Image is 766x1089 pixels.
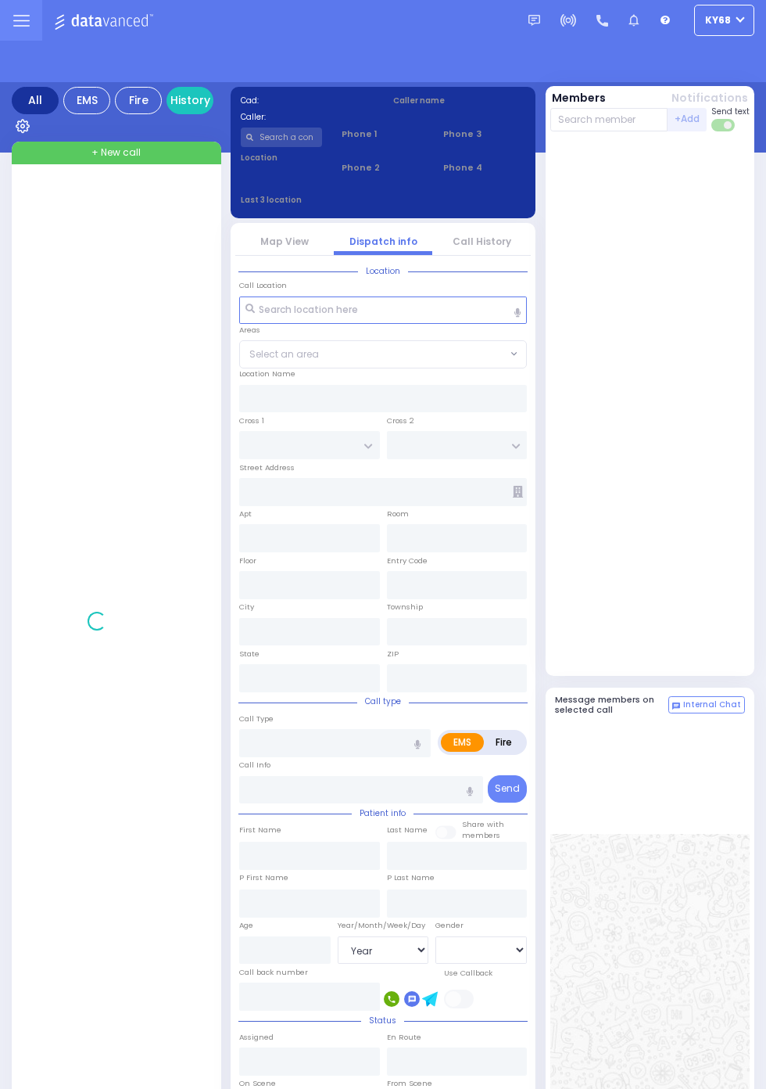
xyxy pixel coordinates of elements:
[241,128,323,147] input: Search a contact
[453,235,511,248] a: Call History
[342,161,424,174] span: Phone 2
[358,265,408,277] span: Location
[166,87,213,114] a: History
[361,1015,404,1026] span: Status
[393,95,526,106] label: Caller name
[387,649,399,660] label: ZIP
[513,486,523,498] span: Other building occupants
[239,649,260,660] label: State
[239,872,288,883] label: P First Name
[462,830,500,840] span: members
[338,920,429,931] div: Year/Month/Week/Day
[387,555,428,566] label: Entry Code
[239,825,281,836] label: First Name
[63,87,110,114] div: EMS
[672,703,680,710] img: comment-alt.png
[239,1032,274,1043] label: Assigned
[435,920,464,931] label: Gender
[249,347,319,361] span: Select an area
[357,695,409,707] span: Call type
[239,280,287,291] label: Call Location
[387,825,428,836] label: Last Name
[239,415,264,426] label: Cross 1
[239,602,254,613] label: City
[241,194,384,206] label: Last 3 location
[668,696,745,713] button: Internal Chat
[483,733,524,752] label: Fire
[443,128,525,141] span: Phone 3
[528,15,540,27] img: message.svg
[349,235,417,248] a: Dispatch info
[115,87,162,114] div: Fire
[705,13,731,27] span: ky68
[91,146,141,160] span: + New call
[239,920,253,931] label: Age
[462,819,504,829] small: Share with
[387,872,435,883] label: P Last Name
[239,462,295,473] label: Street Address
[342,128,424,141] span: Phone 1
[239,760,270,771] label: Call Info
[552,90,606,106] button: Members
[711,106,750,117] span: Send text
[550,108,668,131] input: Search member
[387,415,414,426] label: Cross 2
[239,555,256,566] label: Floor
[239,297,527,325] input: Search location here
[239,368,295,379] label: Location Name
[54,11,158,31] img: Logo
[239,509,252,519] label: Apt
[694,5,754,36] button: ky68
[239,713,274,724] label: Call Type
[241,95,374,106] label: Cad:
[241,111,374,123] label: Caller:
[12,87,59,114] div: All
[711,117,736,133] label: Turn off text
[387,1078,432,1089] label: From Scene
[441,733,484,752] label: EMS
[239,1078,276,1089] label: On Scene
[671,90,748,106] button: Notifications
[239,325,260,336] label: Areas
[683,699,741,710] span: Internal Chat
[387,509,409,519] label: Room
[555,695,669,715] h5: Message members on selected call
[387,1032,421,1043] label: En Route
[444,968,492,979] label: Use Callback
[352,807,413,819] span: Patient info
[260,235,309,248] a: Map View
[241,152,323,164] label: Location
[387,602,423,613] label: Township
[239,967,308,978] label: Call back number
[443,161,525,174] span: Phone 4
[488,775,527,803] button: Send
